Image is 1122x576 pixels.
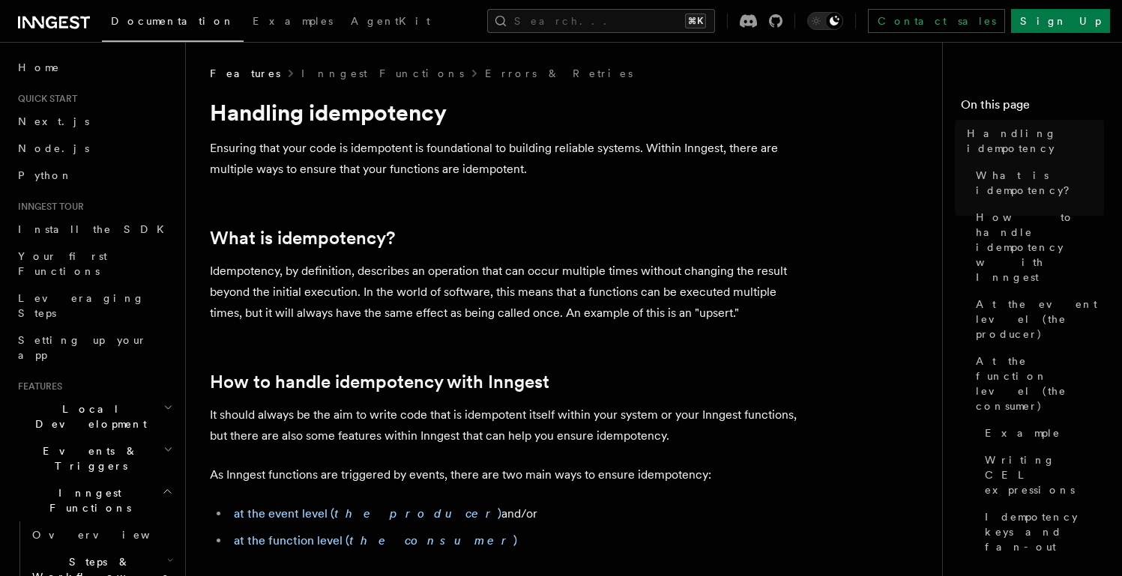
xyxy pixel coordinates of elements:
[12,401,163,431] span: Local Development
[976,210,1104,285] span: How to handle idempotency with Inngest
[210,261,809,324] p: Idempotency, by definition, describes an operation that can occur multiple times without changing...
[970,204,1104,291] a: How to handle idempotency with Inngest
[244,4,342,40] a: Examples
[12,54,176,81] a: Home
[210,66,280,81] span: Features
[970,291,1104,348] a: At the event level (the producer)
[979,446,1104,503] a: Writing CEL expressions
[210,138,809,180] p: Ensuring that your code is idempotent is foundational to building reliable systems. Within Innges...
[253,15,333,27] span: Examples
[18,142,89,154] span: Node.js
[210,228,395,249] a: What is idempotency?
[18,292,145,319] span: Leveraging Steps
[985,509,1104,554] span: Idempotency keys and fan-out
[12,327,176,369] a: Setting up your app
[210,372,549,392] a: How to handle idempotency with Inngest
[807,12,843,30] button: Toggle dark mode
[32,529,187,541] span: Overview
[976,168,1104,198] span: What is idempotency?
[1011,9,1110,33] a: Sign Up
[487,9,715,33] button: Search...⌘K
[12,285,176,327] a: Leveraging Steps
[961,120,1104,162] a: Handling idempotency
[12,135,176,162] a: Node.js
[12,381,62,392] span: Features
[961,96,1104,120] h4: On this page
[12,201,84,213] span: Inngest tour
[12,243,176,285] a: Your first Functions
[985,425,1061,440] span: Example
[970,162,1104,204] a: What is idempotency?
[18,223,173,235] span: Install the SDK
[12,437,176,479] button: Events & Triggers
[967,126,1104,156] span: Handling idempotency
[976,297,1104,342] span: At the event level (the producer)
[12,485,162,515] span: Inngest Functions
[485,66,633,81] a: Errors & Retries
[985,452,1104,497] span: Writing CEL expressions
[12,93,77,105] span: Quick start
[18,250,107,277] span: Your first Functions
[18,334,147,361] span: Setting up your app
[979,419,1104,446] a: Example
[970,348,1104,419] a: At the function level (the consumer)
[102,4,244,42] a: Documentation
[301,66,464,81] a: Inngest Functions
[210,464,809,485] p: As Inngest functions are triggered by events, there are two main ways to ensure idempotency:
[18,60,60,75] span: Home
[210,404,809,446] p: It should always be the aim to write code that is idempotent itself within your system or your In...
[976,354,1104,413] span: At the function level (the consumer)
[685,13,706,28] kbd: ⌘K
[12,108,176,135] a: Next.js
[234,506,501,521] a: at the event level (the producer)
[18,169,73,181] span: Python
[12,479,176,521] button: Inngest Functions
[979,503,1104,560] a: Idempotency keys and fan-out
[12,162,176,189] a: Python
[349,533,513,548] em: the consumer
[229,503,809,524] li: and/or
[18,115,89,127] span: Next.js
[12,443,163,473] span: Events & Triggers
[210,99,809,126] h1: Handling idempotency
[334,506,498,521] em: the producer
[351,15,430,27] span: AgentKit
[234,533,517,548] a: at the function level (the consumer)
[342,4,439,40] a: AgentKit
[868,9,1005,33] a: Contact sales
[12,395,176,437] button: Local Development
[26,521,176,548] a: Overview
[12,216,176,243] a: Install the SDK
[111,15,235,27] span: Documentation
